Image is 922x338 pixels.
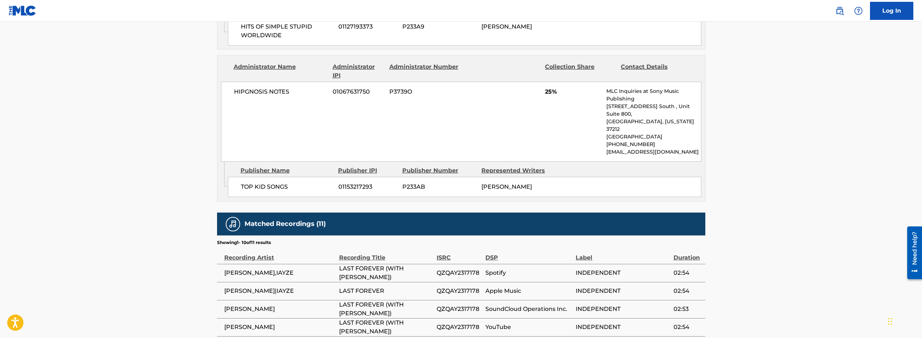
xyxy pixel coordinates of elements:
[902,224,922,282] iframe: Resource Center
[241,22,333,40] span: HITS OF SIMPLE STUPID WORLDWIDE
[333,87,384,96] span: 01067631750
[241,166,333,175] div: Publisher Name
[217,239,271,246] p: Showing 1 - 10 of 11 results
[339,264,433,282] span: LAST FOREVER (WITH [PERSON_NAME])
[674,269,702,277] span: 02:54
[224,269,336,277] span: [PERSON_NAME],IAYZE
[339,318,433,336] span: LAST FOREVER (WITH [PERSON_NAME])
[485,269,572,277] span: Spotify
[229,220,237,228] img: Matched Recordings
[224,305,336,313] span: [PERSON_NAME]
[888,311,892,332] div: Drag
[339,287,433,295] span: LAST FOREVER
[576,287,670,295] span: INDEPENDENT
[851,4,866,18] div: Help
[481,23,532,30] span: [PERSON_NAME]
[402,183,476,191] span: P233AB
[234,63,327,80] div: Administrator Name
[576,269,670,277] span: INDEPENDENT
[389,87,459,96] span: P3739O
[437,287,482,295] span: QZQAY2317178
[437,269,482,277] span: QZQAY2317178
[606,141,701,148] p: [PHONE_NUMBER]
[606,87,701,103] p: MLC Inquiries at Sony Music Publishing
[674,305,702,313] span: 02:53
[606,148,701,156] p: [EMAIL_ADDRESS][DOMAIN_NAME]
[402,166,476,175] div: Publisher Number
[485,287,572,295] span: Apple Music
[576,246,670,262] div: Label
[674,287,702,295] span: 02:54
[606,118,701,133] p: [GEOGRAPHIC_DATA], [US_STATE] 37212
[854,7,863,15] img: help
[545,63,615,80] div: Collection Share
[835,7,844,15] img: search
[576,305,670,313] span: INDEPENDENT
[606,133,701,141] p: [GEOGRAPHIC_DATA]
[485,323,572,331] span: YouTube
[241,183,333,191] span: TOP KID SONGS
[485,305,572,313] span: SoundCloud Operations Inc.
[402,22,476,31] span: P233A9
[437,246,482,262] div: ISRC
[224,287,336,295] span: [PERSON_NAME]|IAYZE
[485,246,572,262] div: DSP
[674,323,702,331] span: 02:54
[437,305,482,313] span: QZQAY2317178
[481,183,532,190] span: [PERSON_NAME]
[338,166,397,175] div: Publisher IPI
[234,87,328,96] span: HIPGNOSIS NOTES
[224,246,336,262] div: Recording Artist
[9,5,36,16] img: MLC Logo
[338,183,397,191] span: 01153217293
[389,63,459,80] div: Administrator Number
[886,303,922,338] iframe: Chat Widget
[832,4,847,18] a: Public Search
[545,87,601,96] span: 25%
[339,300,433,318] span: LAST FOREVER (WITH [PERSON_NAME])
[606,103,701,118] p: [STREET_ADDRESS] South , Unit Suite 800,
[576,323,670,331] span: INDEPENDENT
[338,22,397,31] span: 01127193373
[339,246,433,262] div: Recording Title
[244,220,326,228] h5: Matched Recordings (11)
[674,246,702,262] div: Duration
[481,166,555,175] div: Represented Writers
[224,323,336,331] span: [PERSON_NAME]
[870,2,913,20] a: Log In
[437,323,482,331] span: QZQAY2317178
[621,63,691,80] div: Contact Details
[333,63,384,80] div: Administrator IPI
